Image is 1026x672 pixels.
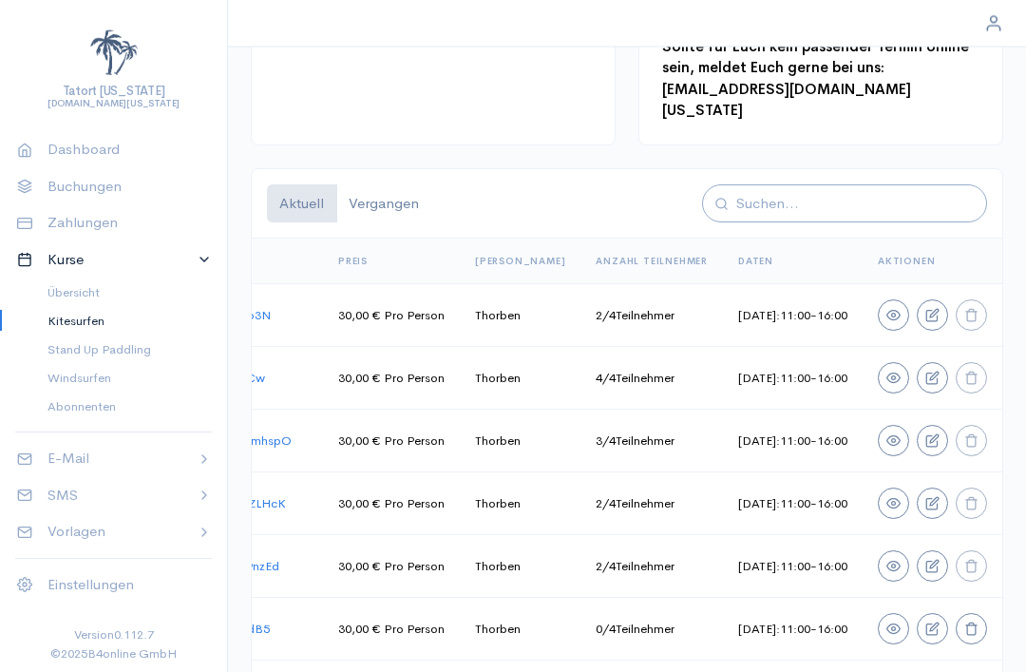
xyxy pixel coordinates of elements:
[47,99,180,109] h6: [DOMAIN_NAME][US_STATE]
[460,536,580,599] td: Thorben
[723,473,863,536] td: [DATE] : 11:00 - 16:00
[723,536,863,599] td: [DATE] : 11:00 - 16:00
[580,240,723,285] th: Anzahl Teilnehmer
[47,86,180,99] h5: Tatort [US_STATE]
[736,194,967,216] input: Suchen...
[580,411,723,473] td: 3 / 4 Teilnehmer
[47,341,197,360] span: Stand Up Paddling
[323,285,460,348] td: 30,00 € Pro Person
[47,250,181,272] p: Kurse
[47,284,197,303] span: Übersicht
[47,370,197,389] span: Windsurfen
[47,213,197,235] p: Zahlungen
[323,240,460,285] th: Preis
[336,185,431,224] button: Vergangen
[460,285,580,348] td: Thorben
[580,473,723,536] td: 2 / 4 Teilnehmer
[47,177,197,199] p: Buchungen
[47,398,197,417] span: Abonnenten
[323,411,460,473] td: 30,00 € Pro Person
[723,285,863,348] td: [DATE] : 11:00 - 16:00
[460,473,580,536] td: Thorben
[323,536,460,599] td: 30,00 € Pro Person
[580,536,723,599] td: 2 / 4 Teilnehmer
[323,473,460,536] td: 30,00 € Pro Person
[47,140,197,162] p: Dashboard
[349,194,419,216] span: Vergangen
[323,599,460,662] td: 30,00 € Pro Person
[723,599,863,662] td: [DATE] : 11:00 - 16:00
[863,240,1002,285] th: Aktionen
[90,30,138,78] img: Test
[460,240,580,285] th: [PERSON_NAME]
[47,313,197,332] span: Kitesurfen
[50,645,177,664] span: © 2025 B4online GmbH
[279,194,324,216] span: Aktuell
[267,185,336,224] button: Aktuell
[580,285,723,348] td: 2 / 4 Teilnehmer
[460,599,580,662] td: Thorben
[580,599,723,662] td: 0 / 4 Teilnehmer
[580,348,723,411] td: 4 / 4 Teilnehmer
[723,411,863,473] td: [DATE] : 11:00 - 16:00
[323,348,460,411] td: 30,00 € Pro Person
[47,486,181,508] p: SMS
[74,626,154,645] span: Version 0.112.7
[460,411,580,473] td: Thorben
[47,449,181,470] p: E-Mail
[723,240,863,285] th: Daten
[47,575,197,597] p: Einstellungen
[47,522,181,544] p: Vorlagen
[723,348,863,411] td: [DATE] : 11:00 - 16:00
[460,348,580,411] td: Thorben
